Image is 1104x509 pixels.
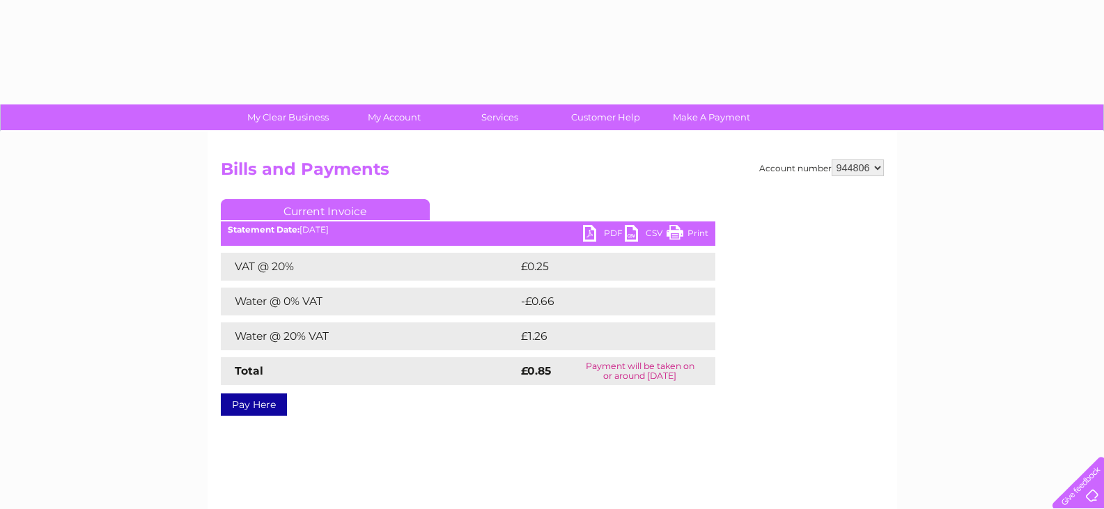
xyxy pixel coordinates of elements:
td: Water @ 20% VAT [221,322,518,350]
b: Statement Date: [228,224,300,235]
a: My Clear Business [231,104,345,130]
a: CSV [625,225,667,245]
strong: Total [235,364,263,377]
td: VAT @ 20% [221,253,518,281]
a: My Account [336,104,451,130]
a: Make A Payment [654,104,769,130]
strong: £0.85 [521,364,551,377]
td: Payment will be taken on or around [DATE] [565,357,715,385]
div: [DATE] [221,225,715,235]
td: £1.26 [518,322,681,350]
td: £0.25 [518,253,683,281]
div: Account number [759,159,884,176]
td: Water @ 0% VAT [221,288,518,315]
a: Current Invoice [221,199,430,220]
td: -£0.66 [518,288,686,315]
a: Print [667,225,708,245]
a: PDF [583,225,625,245]
a: Pay Here [221,393,287,416]
h2: Bills and Payments [221,159,884,186]
a: Services [442,104,557,130]
a: Customer Help [548,104,663,130]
